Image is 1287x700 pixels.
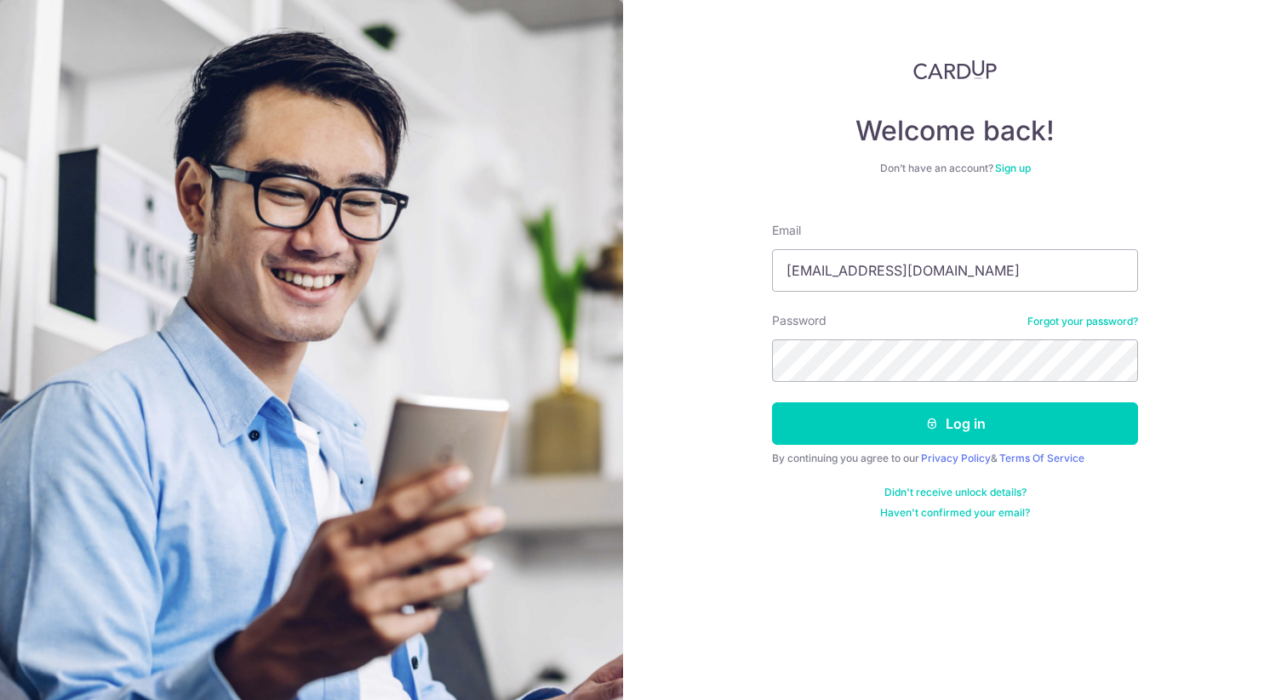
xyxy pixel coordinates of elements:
[772,452,1138,465] div: By continuing you agree to our &
[913,60,997,80] img: CardUp Logo
[921,452,991,464] a: Privacy Policy
[772,162,1138,175] div: Don’t have an account?
[772,312,827,329] label: Password
[772,249,1138,292] input: Enter your Email
[999,452,1084,464] a: Terms Of Service
[884,486,1027,499] a: Didn't receive unlock details?
[995,162,1031,174] a: Sign up
[772,114,1138,148] h4: Welcome back!
[772,402,1138,445] button: Log in
[772,222,801,239] label: Email
[880,506,1030,520] a: Haven't confirmed your email?
[1027,315,1138,328] a: Forgot your password?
